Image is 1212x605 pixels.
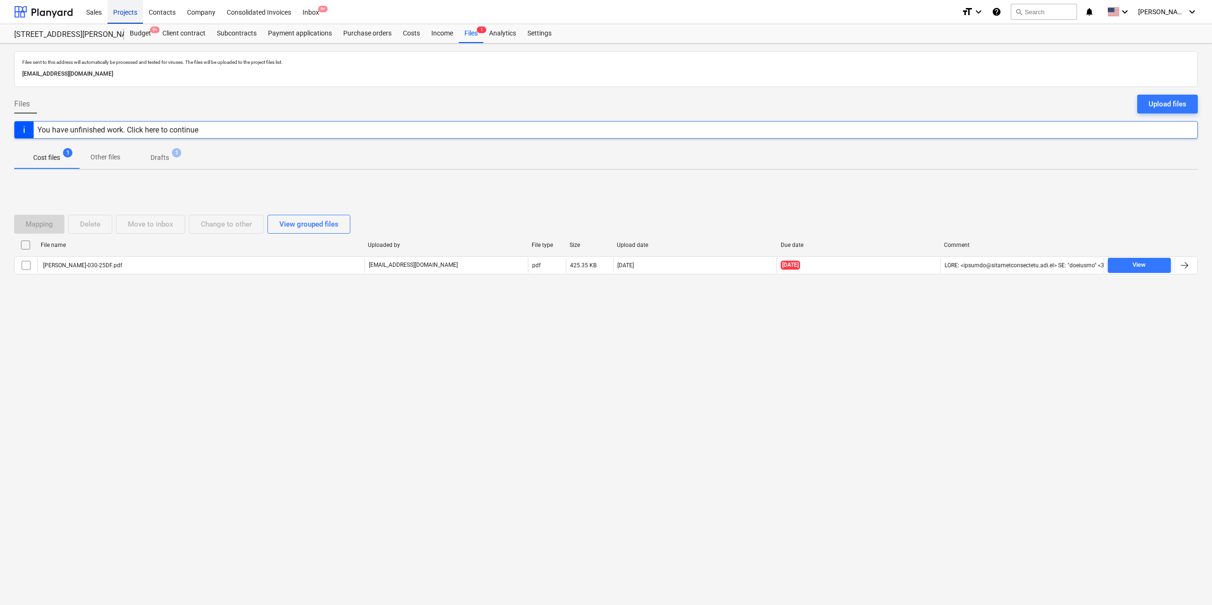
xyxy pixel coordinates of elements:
div: View grouped files [279,218,339,230]
p: Files sent to this address will automatically be processed and tested for viruses. The files will... [22,59,1190,65]
i: notifications [1085,6,1094,18]
i: keyboard_arrow_down [1186,6,1198,18]
a: Costs [397,24,426,43]
i: keyboard_arrow_down [1119,6,1131,18]
div: Due date [781,242,937,248]
a: Client contract [157,24,211,43]
a: Settings [522,24,557,43]
div: Files [459,24,483,43]
span: Files [14,98,30,110]
span: [DATE] [781,261,800,270]
span: 9+ [318,6,328,12]
span: [PERSON_NAME] [1138,8,1185,16]
p: Other files [90,152,120,162]
div: Comment [944,242,1100,248]
a: Income [426,24,459,43]
div: Uploaded by [368,242,524,248]
a: Subcontracts [211,24,262,43]
i: keyboard_arrow_down [973,6,984,18]
div: Upload date [617,242,773,248]
a: Files1 [459,24,483,43]
span: 1 [477,26,486,33]
div: File name [41,242,360,248]
button: View grouped files [267,215,350,234]
div: View [1132,260,1146,271]
p: [EMAIL_ADDRESS][DOMAIN_NAME] [369,261,458,269]
div: File type [532,242,562,248]
button: Search [1011,4,1077,20]
span: 9+ [150,26,160,33]
span: 1 [172,148,181,158]
span: 1 [63,148,72,158]
a: Purchase orders [338,24,397,43]
p: Drafts [151,153,169,163]
div: Budget [124,24,157,43]
p: [EMAIL_ADDRESS][DOMAIN_NAME] [22,69,1190,79]
a: Payment applications [262,24,338,43]
i: Knowledge base [992,6,1001,18]
a: Analytics [483,24,522,43]
button: Upload files [1137,95,1198,114]
i: format_size [962,6,973,18]
div: You have unfinished work. Click here to continue [37,125,198,134]
div: [STREET_ADDRESS][PERSON_NAME] [14,30,113,40]
div: Upload files [1149,98,1186,110]
a: Budget9+ [124,24,157,43]
div: pdf [532,262,541,269]
p: Cost files [33,153,60,163]
button: View [1108,258,1171,273]
div: Size [570,242,609,248]
span: search [1015,8,1023,16]
div: [PERSON_NAME]-030-25DF.pdf [42,262,122,269]
iframe: Chat Widget [1165,560,1212,605]
div: [DATE] [617,262,634,269]
div: 425.35 KB [570,262,597,269]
